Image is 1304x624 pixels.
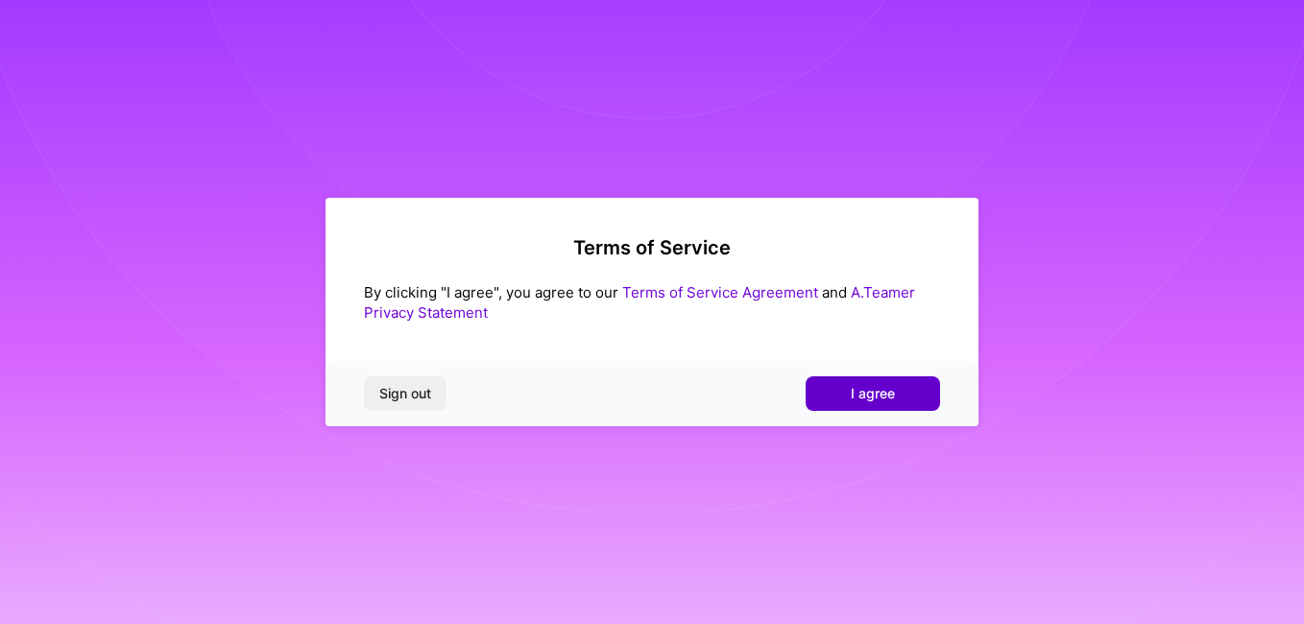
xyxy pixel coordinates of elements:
div: By clicking "I agree", you agree to our and [364,282,940,323]
button: Sign out [364,376,447,411]
a: Terms of Service Agreement [622,283,818,301]
span: I agree [851,384,895,403]
h2: Terms of Service [364,236,940,259]
button: I agree [806,376,940,411]
span: Sign out [379,384,431,403]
